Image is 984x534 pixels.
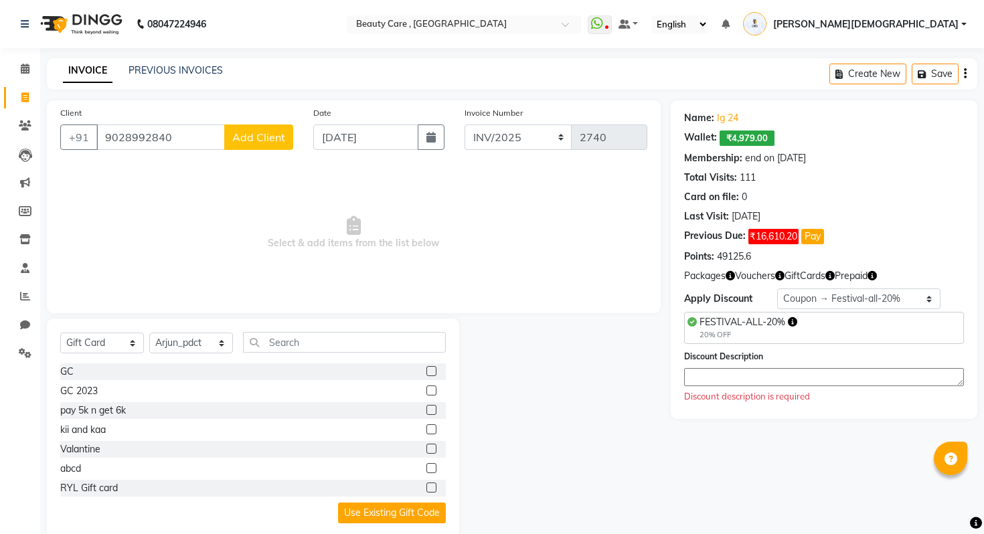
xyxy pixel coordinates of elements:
div: Last Visit: [684,209,729,224]
button: Save [912,64,959,84]
label: Date [313,107,331,119]
span: ₹16,610.20 [748,229,799,244]
div: 111 [740,171,756,185]
div: RYL Gift card [60,481,118,495]
div: 20% OFF [700,329,797,341]
div: Previous Due: [684,229,746,244]
span: ₹4,979.00 [720,130,774,146]
label: Invoice Number [465,107,523,119]
b: 08047224946 [147,5,206,43]
span: Vouchers [735,269,775,283]
a: PREVIOUS INVOICES [129,64,223,76]
button: Create New [829,64,906,84]
span: Prepaid [835,269,868,283]
div: Membership: [684,151,742,165]
div: kii and kaa [60,423,106,437]
div: 0 [742,190,747,204]
label: Discount Description [684,351,763,363]
div: Discount description is required [684,390,964,404]
button: Pay [801,229,824,244]
div: 49125.6 [717,250,751,264]
div: GC [60,365,74,379]
img: Ankit Jain [743,12,766,35]
div: Name: [684,111,714,125]
div: Wallet: [684,130,717,146]
button: Use Existing Gift Code [338,503,446,523]
div: abcd [60,462,81,476]
div: pay 5k n get 6k [60,404,126,418]
a: Ig 24 [717,111,738,125]
a: INVOICE [63,59,112,83]
div: Points: [684,250,714,264]
span: [PERSON_NAME][DEMOGRAPHIC_DATA] [773,17,959,31]
input: Search [243,332,446,353]
div: [DATE] [732,209,760,224]
span: GiftCards [785,269,825,283]
span: Add Client [232,130,285,144]
input: Search by Name/Mobile/Email/Code [96,124,225,150]
div: Card on file: [684,190,739,204]
div: Apply Discount [684,292,777,306]
span: Select & add items from the list below [60,166,647,300]
button: +91 [60,124,98,150]
div: end on [DATE] [745,151,806,165]
span: Packages [684,269,726,283]
span: FESTIVAL-ALL-20% [700,316,785,328]
label: Client [60,107,82,119]
img: logo [34,5,126,43]
div: GC 2023 [60,384,98,398]
div: Valantine [60,442,100,456]
div: Total Visits: [684,171,737,185]
button: Add Client [224,124,293,150]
